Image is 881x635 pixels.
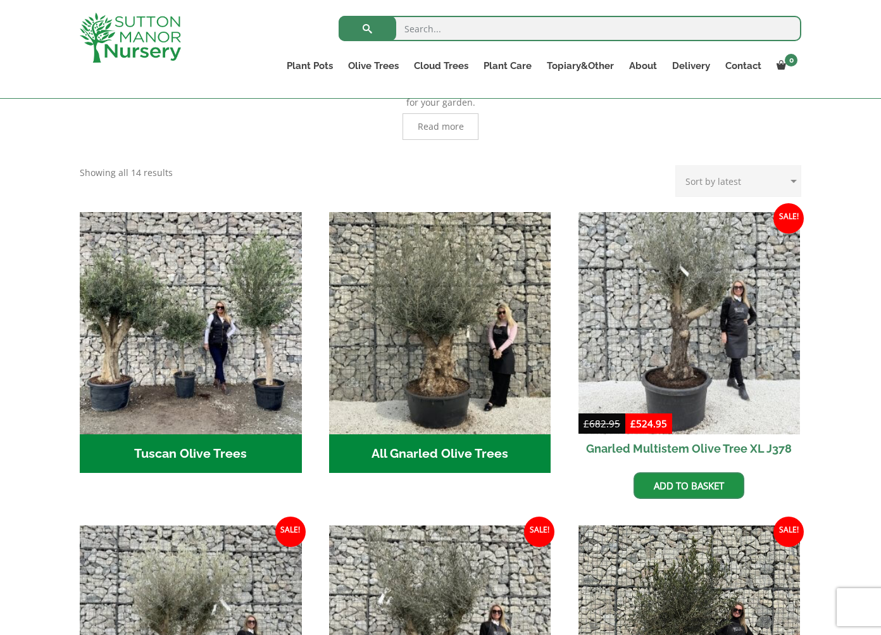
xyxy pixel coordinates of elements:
img: All Gnarled Olive Trees [329,212,551,434]
span: Sale! [773,203,804,234]
a: Add to basket: “Gnarled Multistem Olive Tree XL J378” [634,472,744,499]
a: Delivery [665,57,718,75]
a: Plant Pots [279,57,341,75]
img: logo [80,13,181,63]
span: Sale! [773,517,804,547]
a: Visit product category Tuscan Olive Trees [80,212,302,473]
span: £ [584,417,589,430]
a: Topiary&Other [539,57,622,75]
a: About [622,57,665,75]
bdi: 682.95 [584,417,620,430]
span: £ [630,417,636,430]
bdi: 524.95 [630,417,667,430]
p: Showing all 14 results [80,165,173,180]
h2: All Gnarled Olive Trees [329,434,551,474]
a: Visit product category All Gnarled Olive Trees [329,212,551,473]
span: 0 [785,54,797,66]
a: 0 [769,57,801,75]
select: Shop order [675,165,801,197]
a: Contact [718,57,769,75]
h2: Tuscan Olive Trees [80,434,302,474]
a: Sale! Gnarled Multistem Olive Tree XL J378 [578,212,801,463]
a: Plant Care [476,57,539,75]
span: Sale! [524,517,554,547]
input: Search... [339,16,801,41]
span: Read more [418,122,464,131]
h2: Gnarled Multistem Olive Tree XL J378 [578,434,801,463]
a: Cloud Trees [406,57,476,75]
a: Olive Trees [341,57,406,75]
span: Sale! [275,517,306,547]
img: Tuscan Olive Trees [80,212,302,434]
img: Gnarled Multistem Olive Tree XL J378 [578,212,801,434]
